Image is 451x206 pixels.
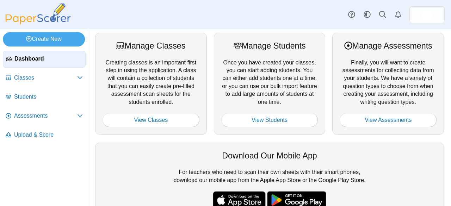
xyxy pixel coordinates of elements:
[3,89,86,106] a: Students
[221,113,318,127] a: View Students
[221,40,318,51] div: Manage Students
[214,33,326,135] div: Once you have created your classes, you can start adding students. You can either add students on...
[3,108,86,125] a: Assessments
[103,113,199,127] a: View Classes
[3,51,86,68] a: Dashboard
[14,55,82,63] span: Dashboard
[332,33,444,135] div: Finally, you will want to create assessments for collecting data from your students. We have a va...
[103,40,199,51] div: Manage Classes
[409,6,445,23] a: ps.QyS7M7Ns4Ntt9aPK
[14,131,83,139] span: Upload & Score
[14,93,83,101] span: Students
[14,74,77,82] span: Classes
[421,9,433,20] span: Lesley Guerrero
[340,113,437,127] a: View Assessments
[3,70,86,87] a: Classes
[390,7,406,23] a: Alerts
[3,127,86,144] a: Upload & Score
[3,19,73,25] a: PaperScorer
[3,32,85,46] a: Create New
[103,150,437,161] div: Download Our Mobile App
[95,33,207,135] div: Creating classes is an important first step in using the application. A class will contain a coll...
[14,112,77,120] span: Assessments
[340,40,437,51] div: Manage Assessments
[3,3,73,24] img: PaperScorer
[421,9,433,20] img: ps.QyS7M7Ns4Ntt9aPK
